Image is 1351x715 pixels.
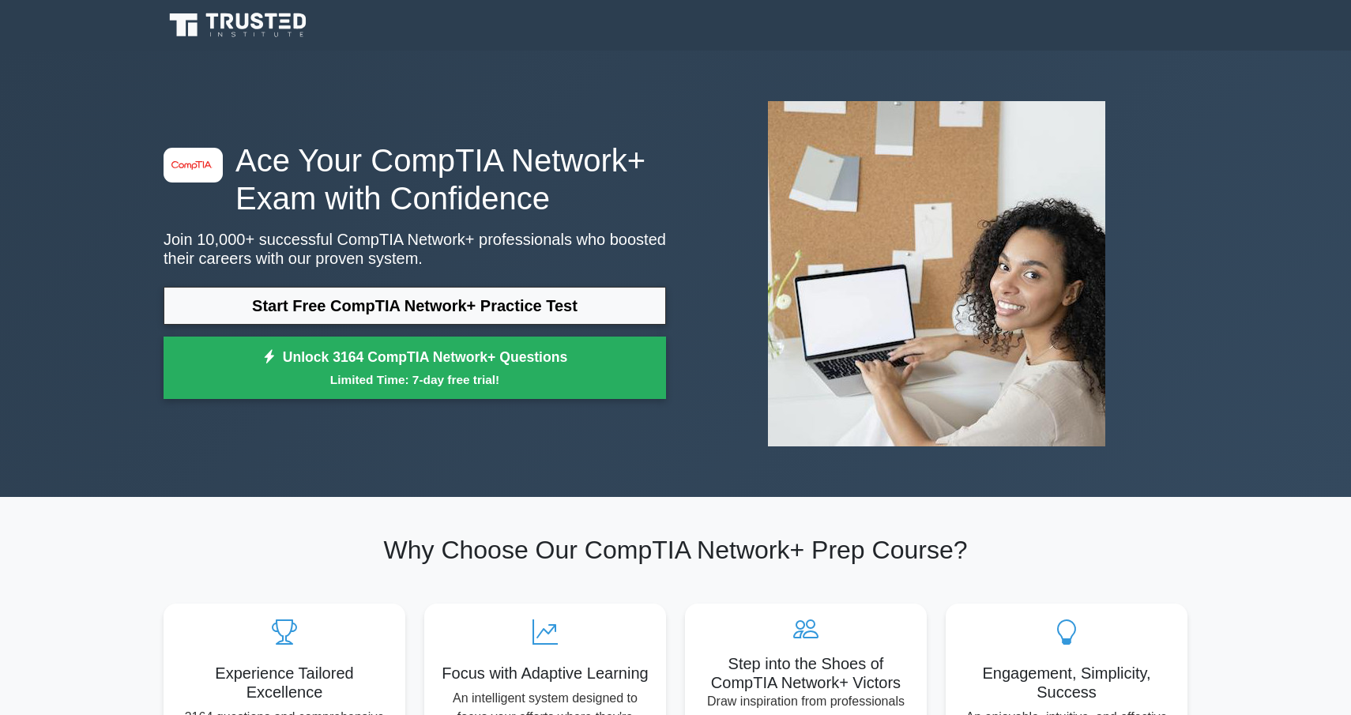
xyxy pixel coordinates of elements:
small: Limited Time: 7-day free trial! [183,371,646,389]
h5: Engagement, Simplicity, Success [958,664,1175,702]
h1: Ace Your CompTIA Network+ Exam with Confidence [164,141,666,217]
h5: Focus with Adaptive Learning [437,664,653,683]
p: Join 10,000+ successful CompTIA Network+ professionals who boosted their careers with our proven ... [164,230,666,268]
h5: Step into the Shoes of CompTIA Network+ Victors [698,654,914,692]
h2: Why Choose Our CompTIA Network+ Prep Course? [164,535,1187,565]
a: Unlock 3164 CompTIA Network+ QuestionsLimited Time: 7-day free trial! [164,337,666,400]
a: Start Free CompTIA Network+ Practice Test [164,287,666,325]
h5: Experience Tailored Excellence [176,664,393,702]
